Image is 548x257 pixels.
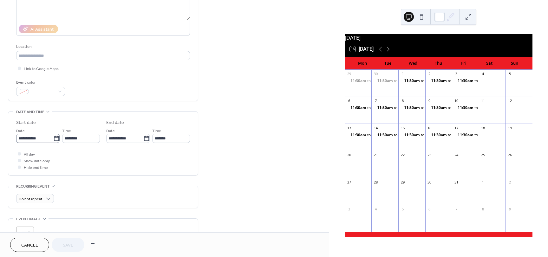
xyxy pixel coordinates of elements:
span: Show date only [24,158,50,164]
span: 11:30am [377,105,394,111]
div: 4 [373,207,378,211]
span: Link to Google Maps [24,66,59,72]
div: 24 [454,153,459,157]
span: 11:30am [350,132,367,138]
div: 29 [400,180,405,184]
div: 1 [400,72,405,76]
a: Cancel [10,238,49,252]
div: 11 [481,99,486,103]
div: 30 [427,180,432,184]
div: 7 [373,99,378,103]
span: 11:30am [458,105,474,111]
div: to 1:00pm [421,105,439,111]
div: 27 [347,180,351,184]
span: 11:30am [377,132,394,138]
div: to 1:00pm [345,78,372,84]
div: 31 [454,180,459,184]
div: to 1:00pm [452,132,479,138]
div: to 1:00pm [394,105,412,111]
span: Time [152,128,161,134]
div: 6 [427,207,432,211]
div: 5 [400,207,405,211]
div: to 1:00pm [421,78,439,84]
div: to 1:00pm [452,105,479,111]
div: Mon [350,57,375,70]
div: 19 [507,125,512,130]
div: 8 [400,99,405,103]
div: 17 [454,125,459,130]
div: 9 [507,207,512,211]
div: 30 [373,72,378,76]
span: 11:30am [431,132,448,138]
div: 12 [507,99,512,103]
div: to 1:00pm [398,132,425,138]
span: Event image [16,216,41,222]
div: to 1:00pm [394,78,412,84]
div: Thu [426,57,451,70]
div: 18 [481,125,486,130]
div: Sun [502,57,527,70]
div: 2 [507,180,512,184]
span: 11:30am [431,78,448,84]
div: to 1:00pm [425,105,452,111]
span: Date and time [16,109,44,115]
div: to 1:00pm [421,132,439,138]
div: to 1:00pm [425,132,452,138]
div: to 1:00pm [398,78,425,84]
span: Cancel [21,242,38,249]
div: to 1:00pm [371,78,398,84]
span: 11:30am [458,78,474,84]
div: to 1:00pm [448,132,466,138]
span: All day [24,151,35,158]
div: to 1:00pm [474,132,492,138]
div: to 1:00pm [367,78,385,84]
div: 2 [427,72,432,76]
div: 8 [481,207,486,211]
span: Time [62,128,71,134]
div: to 1:00pm [371,132,398,138]
div: to 1:00pm [448,105,466,111]
div: 15 [400,125,405,130]
div: 13 [347,125,351,130]
div: to 1:00pm [448,78,466,84]
div: to 1:00pm [474,78,492,84]
div: Start date [16,119,36,126]
div: to 1:00pm [367,132,385,138]
div: 25 [481,153,486,157]
div: ; [16,227,34,244]
span: 11:30am [350,105,367,111]
div: 6 [347,99,351,103]
div: to 1:00pm [345,132,372,138]
div: Wed [401,57,426,70]
div: to 1:00pm [394,132,412,138]
div: End date [106,119,124,126]
div: 14 [373,125,378,130]
span: Hide end time [24,164,48,171]
div: to 1:00pm [452,78,479,84]
span: Do not repeat [19,196,42,203]
span: 11:30am [350,78,367,84]
div: 10 [454,99,459,103]
div: to 1:00pm [425,78,452,84]
div: 3 [454,72,459,76]
div: 5 [507,72,512,76]
div: 16 [427,125,432,130]
div: to 1:00pm [367,105,385,111]
div: 23 [427,153,432,157]
div: 7 [454,207,459,211]
div: 3 [347,207,351,211]
div: 20 [347,153,351,157]
span: Date [16,128,25,134]
div: to 1:00pm [398,105,425,111]
div: to 1:00pm [474,105,492,111]
span: 11:30am [404,132,421,138]
div: Location [16,43,189,50]
div: 9 [427,99,432,103]
span: 11:30am [377,78,394,84]
div: to 1:00pm [345,105,372,111]
span: Date [106,128,115,134]
div: 1 [481,180,486,184]
div: 21 [373,153,378,157]
div: 4 [481,72,486,76]
span: 11:30am [404,78,421,84]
